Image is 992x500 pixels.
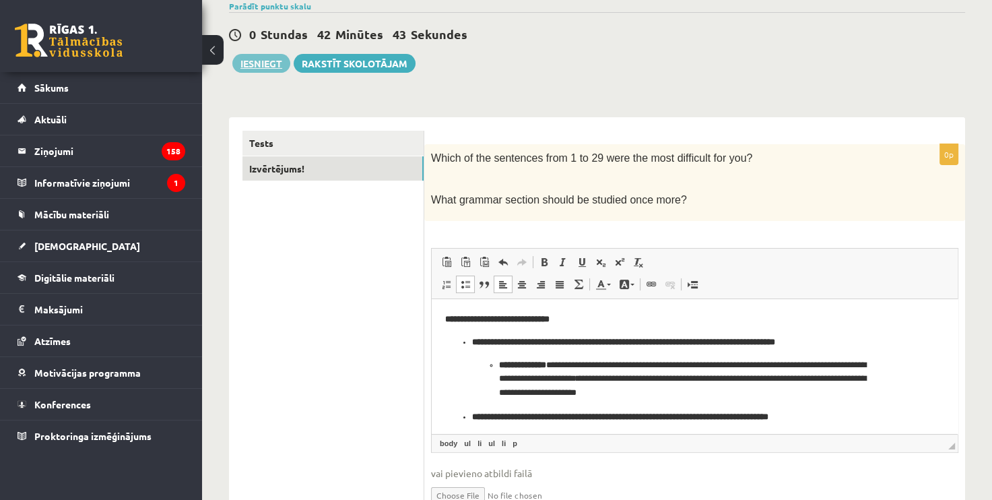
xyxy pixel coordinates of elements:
a: [DEMOGRAPHIC_DATA] [18,230,185,261]
a: Digitālie materiāli [18,262,185,293]
i: 158 [162,142,185,160]
iframe: Rich Text Editor, wiswyg-editor-user-answer-47024849422640 [432,299,958,434]
a: Maksājumi [18,294,185,325]
a: ul element [461,437,473,449]
a: Redo (Ctrl+Y) [512,253,531,271]
a: Undo (Ctrl+Z) [494,253,512,271]
a: Math [569,276,588,293]
legend: Informatīvie ziņojumi [34,167,185,198]
a: Link (Ctrl+K) [642,276,661,293]
a: Rīgas 1. Tālmācības vidusskola [15,24,123,57]
a: Subscript [591,253,610,271]
a: Text Colour [591,276,615,293]
a: Konferences [18,389,185,420]
span: Motivācijas programma [34,367,141,379]
a: Underline (Ctrl+U) [572,253,591,271]
span: Sekundes [411,26,467,42]
span: What grammar section should be studied once more? [431,194,687,206]
a: Insert/Remove Bulleted List [456,276,475,293]
span: Minūtes [335,26,383,42]
a: Parādīt punktu skalu [229,1,311,11]
a: Informatīvie ziņojumi1 [18,167,185,198]
button: Iesniegt [232,54,290,73]
a: Paste from Word [475,253,494,271]
a: Mācību materiāli [18,199,185,230]
p: 0p [939,144,958,165]
a: p element [510,437,520,449]
a: Centre [512,276,531,293]
a: Align Right [531,276,550,293]
a: Izvērtējums! [242,156,424,181]
a: Tests [242,131,424,156]
a: Superscript [610,253,629,271]
span: Mācību materiāli [34,208,109,220]
span: Which of the sentences from 1 to 29 were the most difficult for you? [431,152,752,164]
span: [DEMOGRAPHIC_DATA] [34,240,140,252]
a: Motivācijas programma [18,357,185,388]
a: Rakstīt skolotājam [294,54,416,73]
a: li element [499,437,508,449]
a: Sākums [18,72,185,103]
span: 42 [317,26,331,42]
a: Insert Page Break for Printing [683,276,702,293]
a: Justify [550,276,569,293]
span: 43 [393,26,406,42]
a: Background Colour [615,276,638,293]
span: Atzīmes [34,335,71,347]
a: Paste as plain text (Ctrl+Shift+V) [456,253,475,271]
a: body element [437,437,460,449]
a: Proktoringa izmēģinājums [18,420,185,451]
span: Stundas [261,26,308,42]
a: Italic (Ctrl+I) [554,253,572,271]
a: Paste (Ctrl+V) [437,253,456,271]
a: Align Left [494,276,512,293]
a: Remove Format [629,253,648,271]
span: Proktoringa izmēģinājums [34,430,152,442]
span: vai pievieno atbildi failā [431,466,958,480]
span: 0 [249,26,256,42]
a: Bold (Ctrl+B) [535,253,554,271]
a: Insert/Remove Numbered List [437,276,456,293]
a: Ziņojumi158 [18,135,185,166]
i: 1 [167,174,185,192]
a: Unlink [661,276,680,293]
legend: Maksājumi [34,294,185,325]
span: Konferences [34,398,91,410]
span: Sākums [34,82,69,94]
span: Drag to resize [948,443,955,449]
legend: Ziņojumi [34,135,185,166]
a: ul element [486,437,498,449]
a: Atzīmes [18,325,185,356]
a: li element [475,437,484,449]
span: Aktuāli [34,113,67,125]
a: Block Quote [475,276,494,293]
a: Aktuāli [18,104,185,135]
span: Digitālie materiāli [34,272,114,284]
